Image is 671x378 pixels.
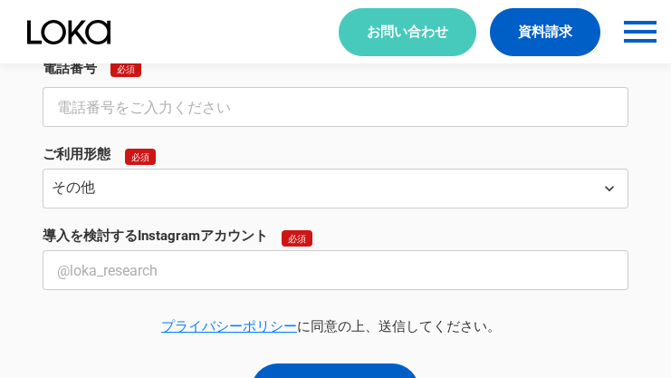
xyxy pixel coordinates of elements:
[43,59,97,78] p: 電話番号
[490,8,600,56] a: 資料請求
[43,145,110,164] p: ご利用形態
[43,87,628,127] input: 電話番号をご入力ください
[618,10,662,53] button: menu
[34,317,628,336] p: に同意の上、送信してください。
[339,8,476,56] a: お問い合わせ
[43,227,268,246] p: 導入を検討するInstagramアカウント
[131,151,149,162] p: 必須
[161,318,297,334] a: プライバシーポリシー
[43,250,628,290] input: @loka_research
[117,63,135,74] p: 必須
[288,233,306,244] p: 必須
